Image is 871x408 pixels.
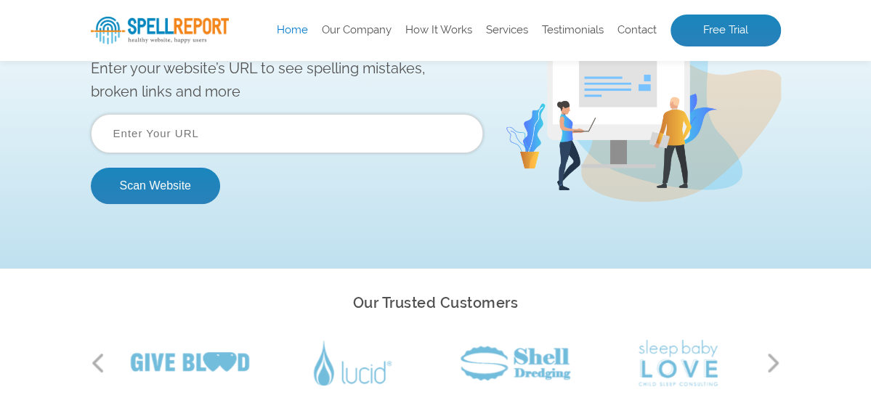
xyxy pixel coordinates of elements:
[91,54,483,97] h1: Website Analysis
[505,67,781,256] img: Free Webiste Analysis
[91,222,220,258] button: Scan Website
[91,290,781,316] h2: Our Trusted Customers
[639,340,718,386] img: Sleep Baby Love
[91,54,166,97] span: Free
[671,15,781,46] a: Free Trial
[617,23,657,38] a: Contact
[461,346,570,380] img: Shell Dredging
[91,352,105,374] button: Previous
[322,23,392,38] a: Our Company
[509,103,729,113] img: Free Webiste Analysis
[91,111,483,158] p: Enter your website’s URL to see spelling mistakes, broken links and more
[277,23,308,38] a: Home
[405,23,472,38] a: How It Works
[314,340,391,385] img: Lucid
[542,23,604,38] a: Testimonials
[91,168,483,208] input: Enter Your URL
[486,23,528,38] a: Services
[91,17,229,44] img: SpellReport
[766,352,781,374] button: Next
[131,352,249,374] img: Give Blood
